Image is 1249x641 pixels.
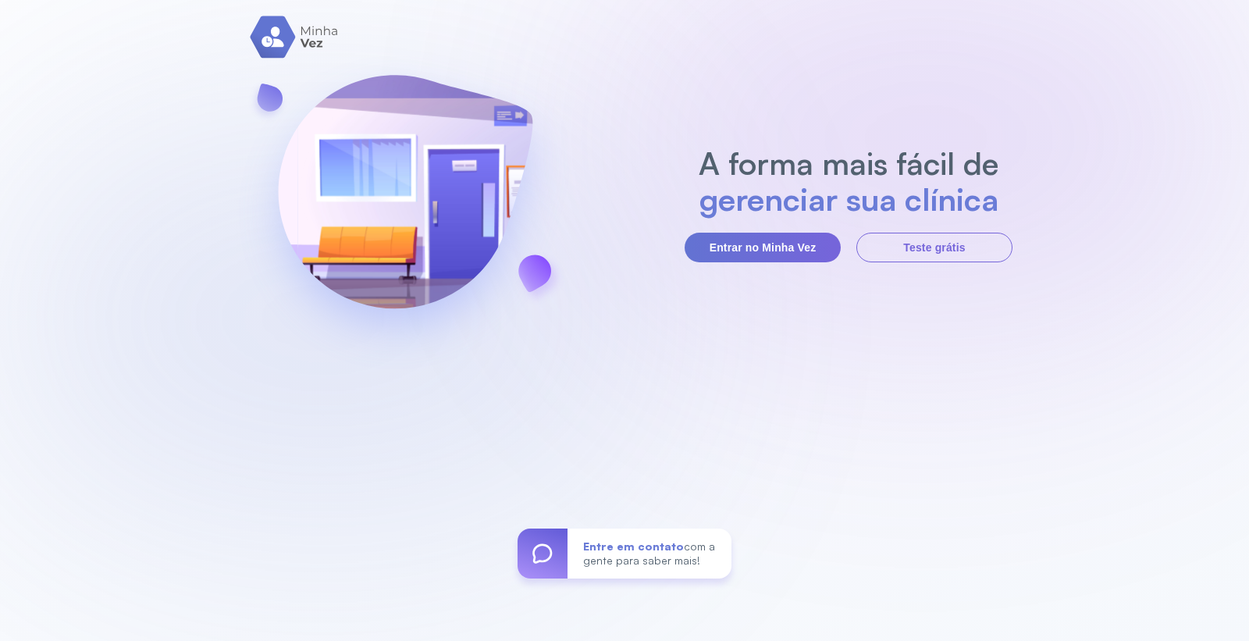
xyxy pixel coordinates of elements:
[856,233,1012,262] button: Teste grátis
[250,16,340,59] img: logo.svg
[237,34,574,373] img: banner-login.svg
[518,529,731,579] a: Entre em contatocom a gente para saber mais!
[583,540,684,553] span: Entre em contato
[685,233,841,262] button: Entrar no Minha Vez
[691,181,1007,217] h2: gerenciar sua clínica
[691,145,1007,181] h2: A forma mais fácil de
[568,529,731,579] div: com a gente para saber mais!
